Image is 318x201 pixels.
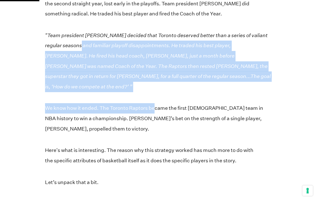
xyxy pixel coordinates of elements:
[45,177,273,188] p: Let’s unpack that a bit.
[302,185,313,196] button: Your consent preferences for tracking technologies
[45,103,273,134] p: We know how it ended. The Toronto Raptors became the first [DEMOGRAPHIC_DATA] team in NBA history...
[45,32,271,90] em: "Team president [PERSON_NAME] decided that Toronto deserved better than a series of valiant regul...
[45,145,273,166] p: Here's what is interesting. The reason why this strategy worked has much more to do with the spec...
